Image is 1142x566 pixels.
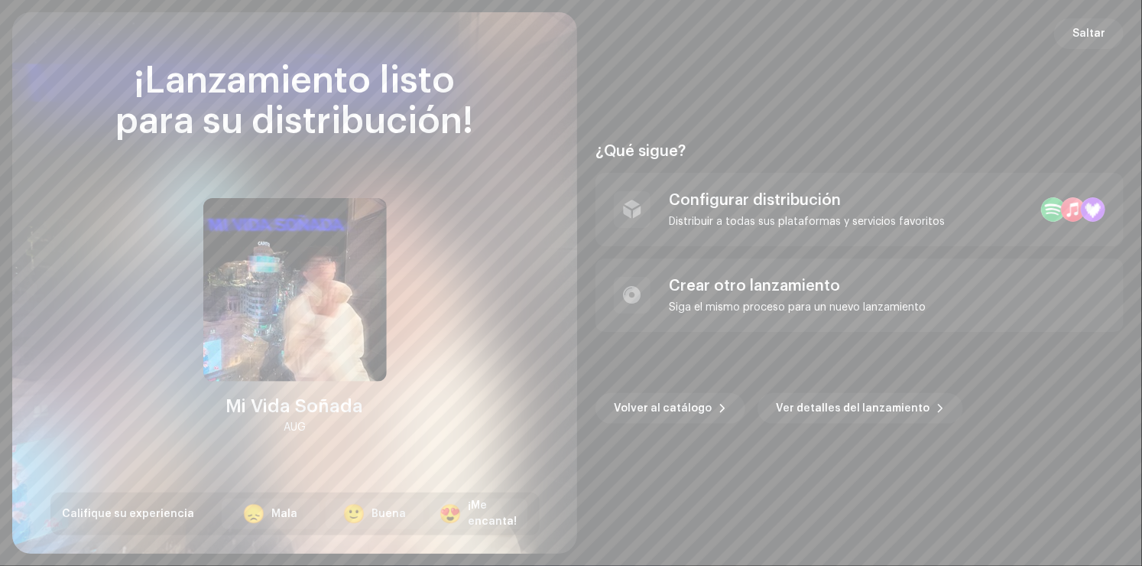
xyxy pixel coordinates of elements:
div: Siga el mismo proceso para un nuevo lanzamiento [669,301,926,314]
div: Distribuir a todas sus plataformas y servicios favoritos [669,216,945,228]
div: AUG [284,418,306,437]
div: Buena [371,506,406,522]
span: Saltar [1072,18,1105,49]
div: ¿Qué sigue? [595,142,1124,161]
button: Volver al catálogo [595,393,745,424]
button: Ver detalles del lanzamiento [758,393,963,424]
span: Volver al catálogo [614,393,712,424]
div: Crear otro lanzamiento [669,277,926,295]
div: 😞 [243,505,266,523]
img: 96e28aae-c961-4e2d-93ed-5ea23e8bf3ad [203,198,387,382]
div: Mi Vida Soñada [226,394,364,418]
re-a-post-create-item: Configurar distribución [595,173,1124,246]
div: 😍 [440,505,462,523]
span: Califique su experiencia [63,509,195,519]
div: ¡Lanzamiento listo para su distribución! [50,61,540,142]
div: Mala [272,506,298,522]
div: ¡Me encanta! [469,498,517,530]
div: 🙂 [342,505,365,523]
re-a-post-create-item: Crear otro lanzamiento [595,259,1124,332]
div: Configurar distribución [669,191,945,210]
span: Ver detalles del lanzamiento [776,393,929,424]
button: Saltar [1054,18,1124,49]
